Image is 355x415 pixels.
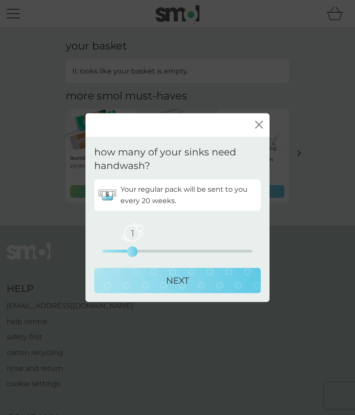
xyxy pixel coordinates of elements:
[94,146,261,173] p: how many of your sinks need handwash?
[121,222,143,244] span: 1
[255,120,263,130] button: close
[166,273,189,287] p: NEXT
[94,267,261,293] button: NEXT
[121,184,256,206] p: Your regular pack will be sent to you every 20 weeks.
